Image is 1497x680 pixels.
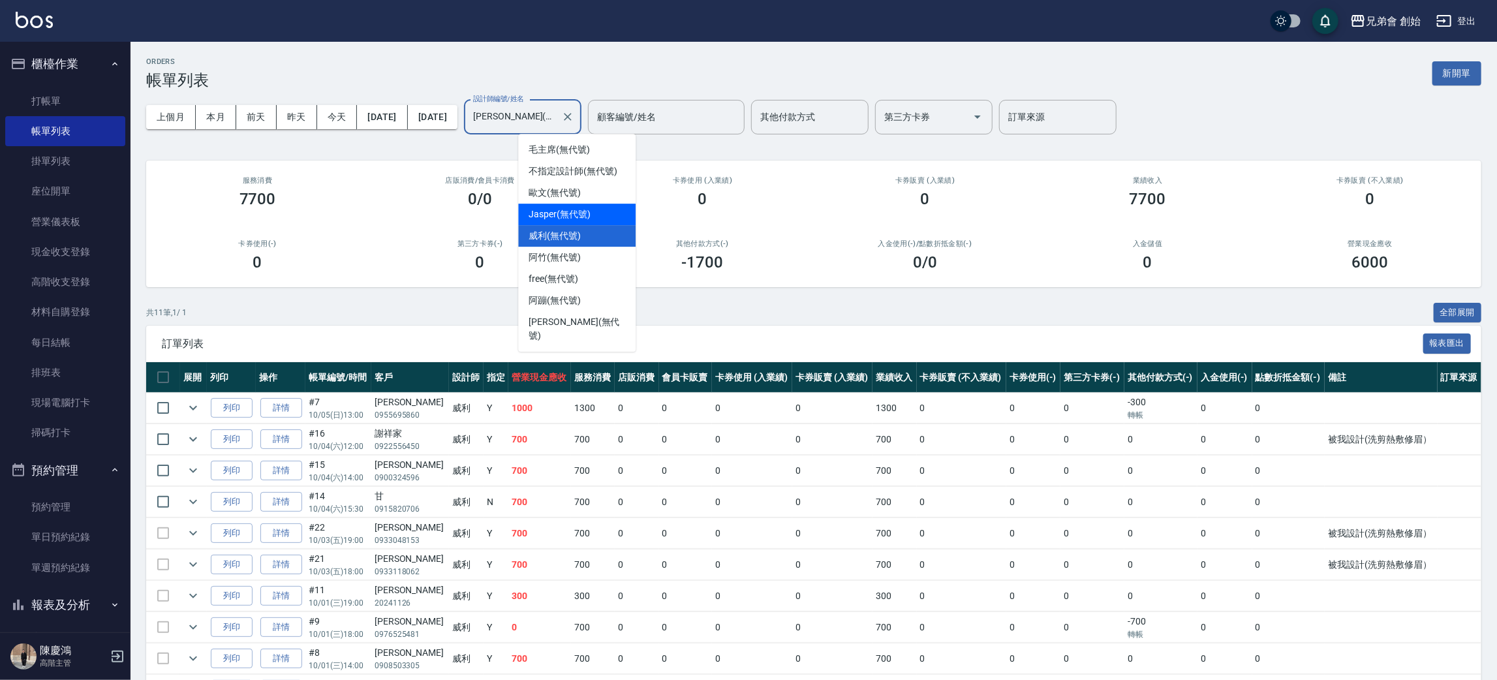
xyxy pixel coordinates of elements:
[712,456,792,486] td: 0
[5,553,125,583] a: 單週預約紀錄
[375,503,446,515] p: 0915820706
[917,643,1006,674] td: 0
[1366,190,1375,208] h3: 0
[211,649,253,669] button: 列印
[211,429,253,450] button: 列印
[529,315,625,343] span: [PERSON_NAME] (無代號)
[659,362,713,393] th: 會員卡販賣
[5,621,125,655] button: 客戶管理
[792,362,872,393] th: 卡券販賣 (入業績)
[449,362,484,393] th: 設計師
[1345,8,1426,35] button: 兄弟會 創始
[5,86,125,116] a: 打帳單
[371,362,449,393] th: 客戶
[309,628,368,640] p: 10/01 (三) 18:00
[508,612,571,643] td: 0
[1128,409,1194,421] p: 轉帳
[476,253,485,271] h3: 0
[449,424,484,455] td: 威利
[1352,253,1389,271] h3: 6000
[872,518,916,549] td: 700
[1431,9,1481,33] button: 登出
[260,523,302,544] a: 詳情
[917,424,1006,455] td: 0
[571,549,615,580] td: 700
[872,487,916,518] td: 700
[260,492,302,512] a: 詳情
[211,492,253,512] button: 列印
[384,240,576,248] h2: 第三方卡券(-)
[659,549,713,580] td: 0
[256,362,305,393] th: 操作
[1197,487,1252,518] td: 0
[1423,337,1472,349] a: 報表匯出
[615,393,658,424] td: 0
[468,190,492,208] h3: 0/0
[607,240,798,248] h2: 其他付款方式(-)
[659,424,713,455] td: 0
[183,555,203,574] button: expand row
[5,388,125,418] a: 現場電腦打卡
[1325,424,1437,455] td: 被我設計(洗剪熱敷修眉）
[449,581,484,611] td: 威利
[1252,456,1325,486] td: 0
[449,643,484,674] td: 威利
[317,105,358,129] button: 今天
[529,164,617,178] span: 不指定設計師 (無代號)
[1124,518,1197,549] td: 0
[375,409,446,421] p: 0955695860
[449,612,484,643] td: 威利
[484,424,509,455] td: Y
[1197,549,1252,580] td: 0
[872,643,916,674] td: 700
[1006,362,1060,393] th: 卡券使用(-)
[1197,643,1252,674] td: 0
[872,549,916,580] td: 700
[792,393,872,424] td: 0
[615,456,658,486] td: 0
[484,581,509,611] td: Y
[1124,456,1197,486] td: 0
[659,612,713,643] td: 0
[211,461,253,481] button: 列印
[305,456,371,486] td: #15
[260,429,302,450] a: 詳情
[712,643,792,674] td: 0
[5,418,125,448] a: 掃碼打卡
[162,240,353,248] h2: 卡券使用(-)
[1197,518,1252,549] td: 0
[917,612,1006,643] td: 0
[375,472,446,484] p: 0900324596
[5,146,125,176] a: 掛單列表
[529,251,581,264] span: 阿竹 (無代號)
[1124,643,1197,674] td: 0
[449,518,484,549] td: 威利
[571,612,615,643] td: 700
[309,503,368,515] p: 10/04 (六) 15:30
[659,487,713,518] td: 0
[309,566,368,578] p: 10/03 (五) 18:00
[698,190,707,208] h3: 0
[1252,362,1325,393] th: 點數折抵金額(-)
[712,581,792,611] td: 0
[1252,424,1325,455] td: 0
[829,176,1021,185] h2: 卡券販賣 (入業績)
[1006,393,1060,424] td: 0
[260,586,302,606] a: 詳情
[615,643,658,674] td: 0
[1252,612,1325,643] td: 0
[375,552,446,566] div: [PERSON_NAME]
[1197,362,1252,393] th: 入金使用(-)
[1006,518,1060,549] td: 0
[508,456,571,486] td: 700
[1006,456,1060,486] td: 0
[375,458,446,472] div: [PERSON_NAME]
[917,518,1006,549] td: 0
[1325,362,1437,393] th: 備註
[375,566,446,578] p: 0933118062
[146,105,196,129] button: 上個月
[872,424,916,455] td: 700
[1006,424,1060,455] td: 0
[309,440,368,452] p: 10/04 (六) 12:00
[146,57,209,66] h2: ORDERS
